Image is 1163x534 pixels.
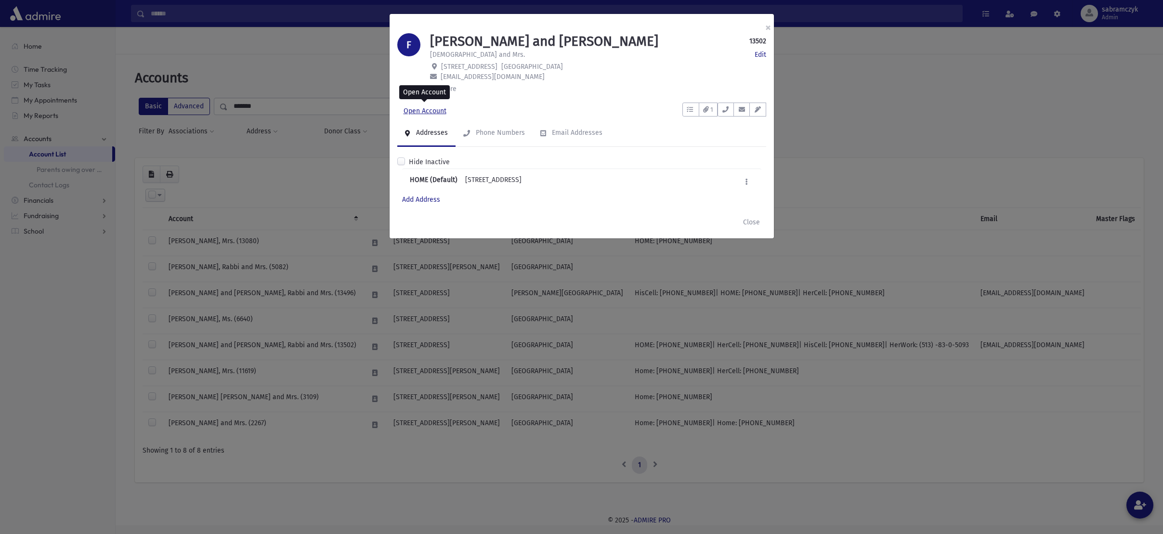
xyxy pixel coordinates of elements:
[430,50,525,60] p: [DEMOGRAPHIC_DATA] and Mrs.
[758,14,779,41] button: ×
[749,36,766,46] strong: 13502
[550,129,602,137] div: Email Addresses
[456,120,533,147] a: Phone Numbers
[474,129,525,137] div: Phone Numbers
[399,85,450,99] div: Open Account
[397,103,453,120] a: Open Account
[441,73,545,81] span: [EMAIL_ADDRESS][DOMAIN_NAME]
[737,213,766,231] button: Close
[533,120,610,147] a: Email Addresses
[699,103,718,117] button: 1
[397,120,456,147] a: Addresses
[465,175,522,189] div: [STREET_ADDRESS]
[397,33,420,56] div: F
[430,33,658,50] h1: [PERSON_NAME] and [PERSON_NAME]
[414,129,448,137] div: Addresses
[402,195,440,204] a: Add Address
[409,157,450,167] label: Hide Inactive
[441,63,497,71] span: [STREET_ADDRESS]
[410,175,457,189] b: HOME (Default)
[710,105,713,115] span: 1
[755,50,766,60] a: Edit
[501,63,563,71] span: [GEOGRAPHIC_DATA]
